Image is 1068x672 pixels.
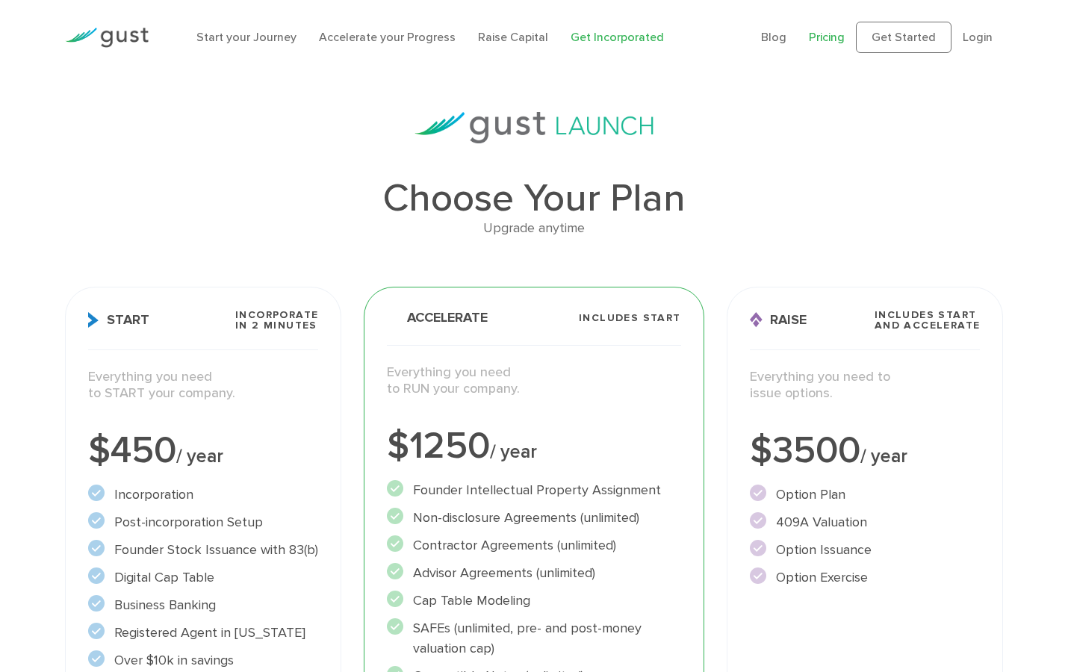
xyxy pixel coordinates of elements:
[571,30,664,44] a: Get Incorporated
[88,540,319,560] li: Founder Stock Issuance with 83(b)
[65,179,1004,218] h1: Choose Your Plan
[750,312,807,328] span: Raise
[860,445,907,467] span: / year
[750,432,981,470] div: $3500
[750,369,981,402] p: Everything you need to issue options.
[387,563,680,583] li: Advisor Agreements (unlimited)
[856,22,951,53] a: Get Started
[88,312,99,328] img: Start Icon X2
[88,485,319,505] li: Incorporation
[750,312,763,328] img: Raise Icon
[88,650,319,671] li: Over $10k in savings
[387,364,680,398] p: Everything you need to RUN your company.
[750,540,981,560] li: Option Issuance
[176,445,223,467] span: / year
[579,313,681,323] span: Includes START
[809,30,845,44] a: Pricing
[750,485,981,505] li: Option Plan
[88,595,319,615] li: Business Banking
[196,30,297,44] a: Start your Journey
[387,480,680,500] li: Founder Intellectual Property Assignment
[387,508,680,528] li: Non-disclosure Agreements (unlimited)
[235,310,318,331] span: Incorporate in 2 Minutes
[490,441,537,463] span: / year
[415,112,653,143] img: gust-launch-logos.svg
[88,623,319,643] li: Registered Agent in [US_STATE]
[65,28,149,48] img: Gust Logo
[88,567,319,588] li: Digital Cap Table
[387,428,680,465] div: $1250
[875,310,981,331] span: Includes START and ACCELERATE
[88,432,319,470] div: $450
[387,618,680,659] li: SAFEs (unlimited, pre- and post-money valuation cap)
[478,30,548,44] a: Raise Capital
[963,30,993,44] a: Login
[88,512,319,532] li: Post-incorporation Setup
[387,311,488,325] span: Accelerate
[65,218,1004,240] div: Upgrade anytime
[319,30,456,44] a: Accelerate your Progress
[750,567,981,588] li: Option Exercise
[387,535,680,556] li: Contractor Agreements (unlimited)
[761,30,786,44] a: Blog
[387,591,680,611] li: Cap Table Modeling
[88,312,149,328] span: Start
[750,512,981,532] li: 409A Valuation
[88,369,319,402] p: Everything you need to START your company.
